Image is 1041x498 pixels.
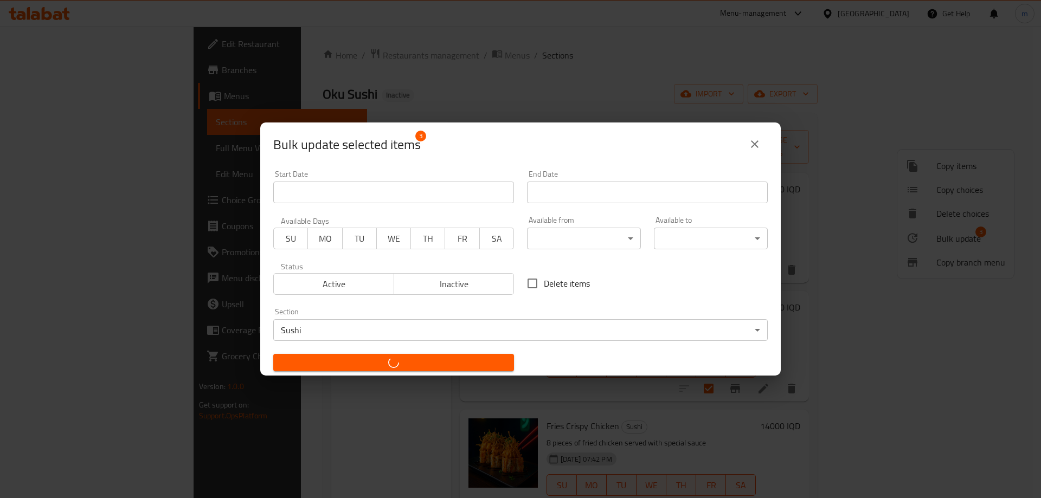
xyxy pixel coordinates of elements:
button: WE [376,228,411,249]
span: Delete items [544,277,590,290]
button: TU [342,228,377,249]
span: Active [278,276,390,292]
button: FR [445,228,479,249]
span: MO [312,231,338,247]
span: Inactive [399,276,510,292]
span: 3 [415,131,426,141]
div: ​ [527,228,641,249]
span: SA [484,231,510,247]
span: TU [347,231,372,247]
div: ​ [654,228,768,249]
span: Selected items count [273,136,421,153]
button: MO [307,228,342,249]
span: WE [381,231,407,247]
button: Active [273,273,394,295]
div: Sushi [273,319,768,341]
button: close [742,131,768,157]
span: FR [449,231,475,247]
span: TH [415,231,441,247]
span: SU [278,231,304,247]
button: SA [479,228,514,249]
button: SU [273,228,308,249]
button: TH [410,228,445,249]
button: Inactive [394,273,515,295]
